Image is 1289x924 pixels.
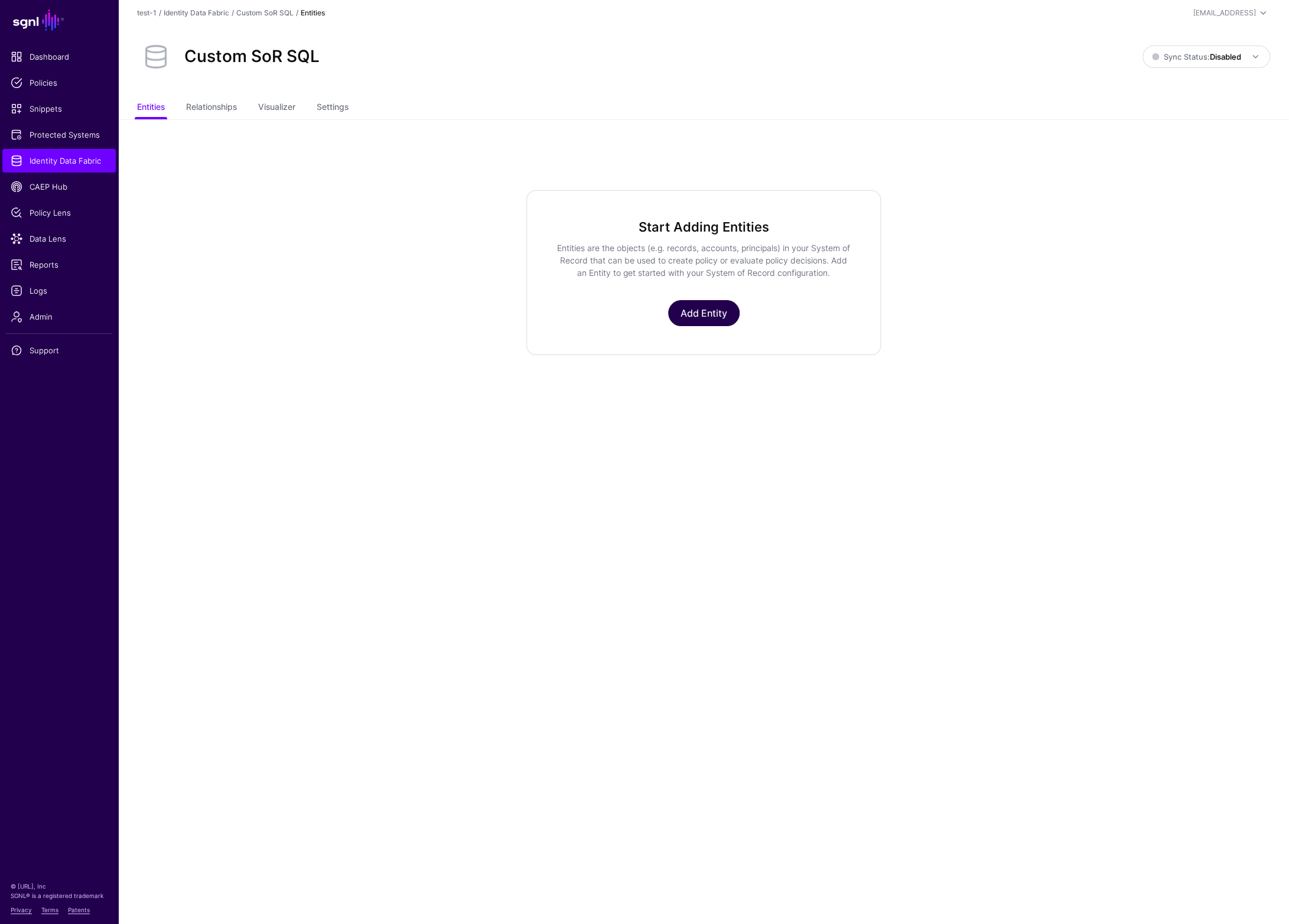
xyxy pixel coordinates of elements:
div: / [157,8,164,18]
a: Admin [2,305,116,328]
a: Identity Data Fabric [164,8,229,17]
div: / [229,8,236,18]
a: Add Entity [668,300,740,326]
p: SGNL® is a registered trademark [11,891,108,900]
span: CAEP Hub [11,181,108,193]
a: SGNL [7,7,111,33]
a: Policy Lens [2,201,116,225]
a: Snippets [2,97,116,121]
a: Entities [137,97,165,119]
a: Visualizer [258,97,295,119]
a: Reports [2,253,116,276]
span: Admin [11,311,108,323]
p: Entities are the objects (e.g. records, accounts, principals) in your System of Record that can b... [555,242,852,279]
a: Logs [2,279,116,302]
a: Policies [2,71,116,95]
span: Reports [11,259,108,271]
a: Identity Data Fabric [2,149,116,173]
span: Identity Data Fabric [11,155,108,167]
a: Dashboard [2,45,116,69]
strong: Disabled [1210,52,1241,61]
span: Protected Systems [11,129,108,141]
span: Data Lens [11,233,108,245]
span: Dashboard [11,51,108,63]
a: Settings [317,97,349,119]
a: Relationships [186,97,237,119]
a: test-1 [137,8,157,17]
span: Policies [11,77,108,89]
a: CAEP Hub [2,175,116,199]
strong: Entities [301,8,325,17]
h2: Custom SoR SQL [184,47,320,67]
a: Data Lens [2,227,116,250]
span: Support [11,344,108,356]
div: / [294,8,301,18]
span: Policy Lens [11,207,108,219]
h3: Start Adding Entities [555,219,852,235]
a: Privacy [11,906,32,913]
span: Sync Status: [1152,52,1241,61]
span: Snippets [11,103,108,115]
a: Custom SoR SQL [236,8,294,17]
a: Patents [68,906,90,913]
a: Terms [41,906,58,913]
p: © [URL], Inc [11,881,108,891]
span: Logs [11,285,108,297]
a: Protected Systems [2,123,116,147]
div: [EMAIL_ADDRESS] [1193,8,1256,18]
